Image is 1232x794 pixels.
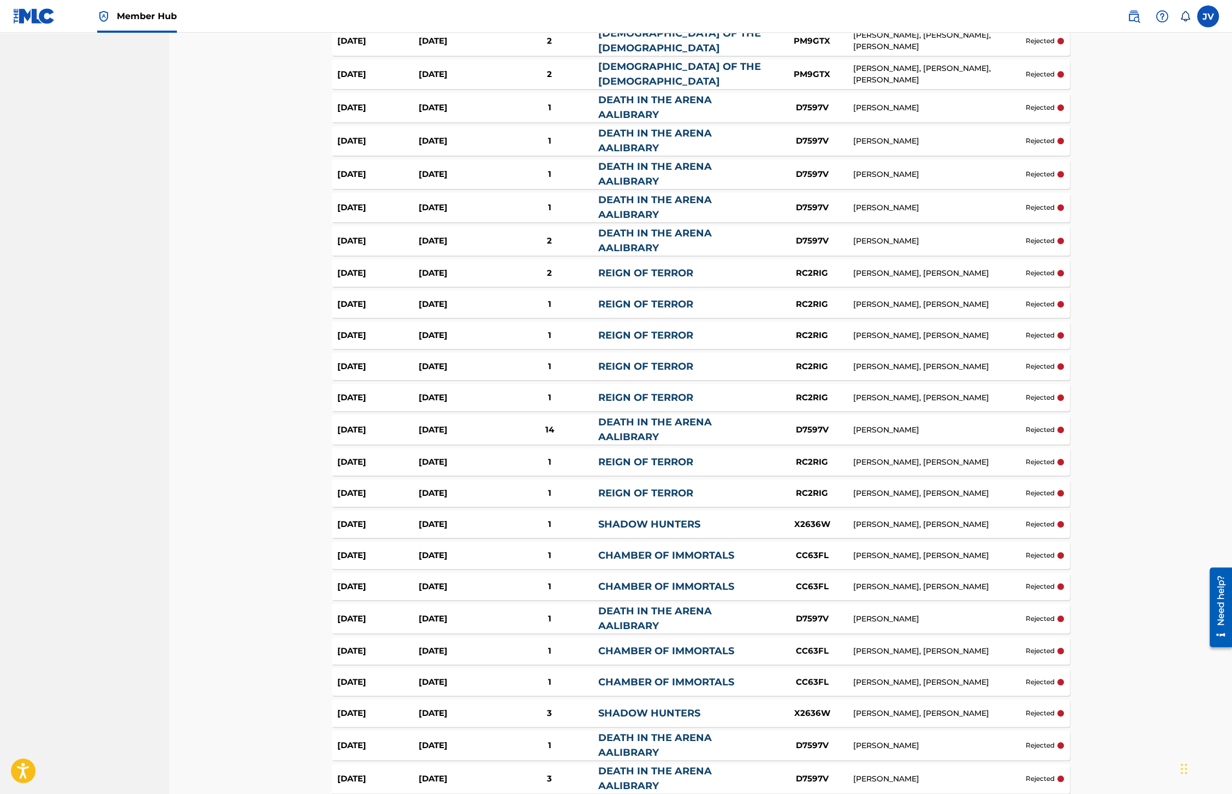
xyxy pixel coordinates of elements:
p: rejected [1025,69,1054,79]
div: [PERSON_NAME], [PERSON_NAME] [853,677,1025,688]
div: 1 [501,676,599,689]
div: [DATE] [337,676,419,689]
div: D7597V [771,102,853,114]
a: DEATH IN THE ARENA AALIBRARY [598,765,712,792]
div: [DATE] [337,487,419,500]
div: D7597V [771,135,853,147]
div: [PERSON_NAME], [PERSON_NAME], [PERSON_NAME] [853,29,1025,52]
div: D7597V [771,424,853,436]
p: rejected [1025,330,1054,340]
div: [PERSON_NAME], [PERSON_NAME] [853,708,1025,719]
div: [PERSON_NAME] [853,169,1025,180]
div: D7597V [771,773,853,785]
div: [PERSON_NAME] [853,424,1025,436]
div: [PERSON_NAME] [853,202,1025,214]
div: [DATE] [337,202,419,214]
p: rejected [1025,268,1054,278]
div: [DATE] [419,456,501,469]
p: rejected [1025,425,1054,435]
a: SHADOW HUNTERS [598,707,700,719]
div: RC2RIG [771,298,853,311]
div: 1 [501,487,599,500]
div: 1 [501,580,599,593]
a: [DEMOGRAPHIC_DATA] OF THE [DEMOGRAPHIC_DATA] [598,61,761,87]
div: CC63FL [771,645,853,657]
p: rejected [1025,708,1054,718]
div: 1 [501,739,599,752]
a: CHAMBER OF IMMORTALS [598,676,734,688]
div: 1 [501,102,599,114]
div: RC2RIG [771,360,853,373]
div: 2 [501,235,599,247]
div: [PERSON_NAME] [853,740,1025,751]
div: [DATE] [419,739,501,752]
div: [PERSON_NAME], [PERSON_NAME] [853,550,1025,561]
div: [DATE] [337,360,419,373]
a: DEATH IN THE ARENA AALIBRARY [598,605,712,632]
div: RC2RIG [771,267,853,280]
div: RC2RIG [771,392,853,404]
div: [DATE] [337,456,419,469]
div: CC63FL [771,580,853,593]
a: REIGN OF TERROR [598,267,693,279]
div: [PERSON_NAME] [853,773,1025,785]
img: MLC Logo [13,8,55,24]
div: [PERSON_NAME], [PERSON_NAME], [PERSON_NAME] [853,63,1025,86]
div: 1 [501,549,599,562]
div: 2 [501,267,599,280]
div: D7597V [771,202,853,214]
iframe: Resource Center [1201,562,1232,653]
div: [PERSON_NAME] [853,235,1025,247]
div: [DATE] [337,773,419,785]
p: rejected [1025,299,1054,309]
p: rejected [1025,550,1054,560]
iframe: Chat Widget [1177,742,1232,794]
div: X2636W [771,518,853,531]
p: rejected [1025,740,1054,750]
div: 1 [501,613,599,625]
div: [PERSON_NAME], [PERSON_NAME] [853,645,1025,657]
div: [DATE] [419,549,501,562]
div: D7597V [771,613,853,625]
div: X2636W [771,707,853,720]
div: [DATE] [419,676,501,689]
div: [PERSON_NAME], [PERSON_NAME] [853,268,1025,279]
p: rejected [1025,103,1054,112]
p: rejected [1025,457,1054,467]
div: 1 [501,360,599,373]
div: [DATE] [337,235,419,247]
div: 1 [501,456,599,469]
div: [DATE] [337,135,419,147]
p: rejected [1025,203,1054,212]
a: DEATH IN THE ARENA AALIBRARY [598,161,712,187]
p: rejected [1025,393,1054,402]
div: 1 [501,392,599,404]
div: [PERSON_NAME] [853,135,1025,147]
div: [DATE] [419,68,501,81]
div: D7597V [771,235,853,247]
img: Top Rightsholder [97,10,110,23]
div: [DATE] [337,424,419,436]
div: [DATE] [337,613,419,625]
div: 1 [501,298,599,311]
a: REIGN OF TERROR [598,456,693,468]
div: CC63FL [771,549,853,562]
a: DEATH IN THE ARENA AALIBRARY [598,94,712,121]
p: rejected [1025,362,1054,371]
div: [DATE] [419,773,501,785]
p: rejected [1025,169,1054,179]
p: rejected [1025,519,1054,529]
p: rejected [1025,488,1054,498]
div: [DATE] [419,329,501,342]
a: REIGN OF TERROR [598,298,693,310]
a: REIGN OF TERROR [598,487,693,499]
img: help [1156,10,1169,23]
div: PM9GTX [771,68,853,81]
div: [DATE] [419,202,501,214]
div: [DATE] [419,35,501,48]
div: Notifications [1180,11,1191,22]
div: [DATE] [419,168,501,181]
div: User Menu [1197,5,1219,27]
a: CHAMBER OF IMMORTALS [598,645,734,657]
